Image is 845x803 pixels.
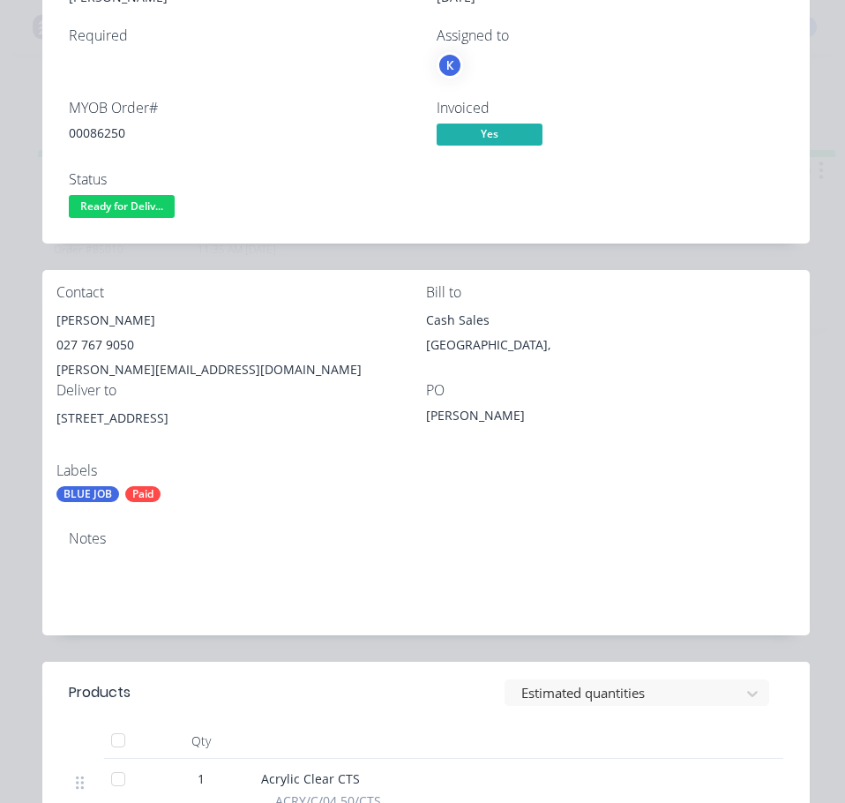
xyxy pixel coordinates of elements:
[261,770,360,787] span: Acrylic Clear CTS
[69,195,175,221] button: Ready for Deliv...
[56,406,426,431] div: [STREET_ADDRESS]
[198,769,205,788] span: 1
[426,308,796,333] div: Cash Sales
[426,284,796,301] div: Bill to
[56,486,119,502] div: BLUE JOB
[148,724,254,759] div: Qty
[69,124,415,142] div: 00086250
[56,357,426,382] div: [PERSON_NAME][EMAIL_ADDRESS][DOMAIN_NAME]
[437,27,783,44] div: Assigned to
[437,52,463,79] button: K
[69,100,415,116] div: MYOB Order #
[69,27,415,44] div: Required
[69,171,415,188] div: Status
[69,530,783,547] div: Notes
[125,486,161,502] div: Paid
[426,382,796,399] div: PO
[437,124,542,146] span: Yes
[426,406,647,431] div: [PERSON_NAME]
[56,406,426,462] div: [STREET_ADDRESS]
[56,284,426,301] div: Contact
[56,382,426,399] div: Deliver to
[69,195,175,217] span: Ready for Deliv...
[56,308,426,382] div: [PERSON_NAME]027 767 9050[PERSON_NAME][EMAIL_ADDRESS][DOMAIN_NAME]
[56,308,426,333] div: [PERSON_NAME]
[69,682,131,703] div: Products
[56,333,426,357] div: 027 767 9050
[56,462,426,479] div: Labels
[426,333,796,357] div: [GEOGRAPHIC_DATA],
[426,308,796,364] div: Cash Sales[GEOGRAPHIC_DATA],
[437,100,783,116] div: Invoiced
